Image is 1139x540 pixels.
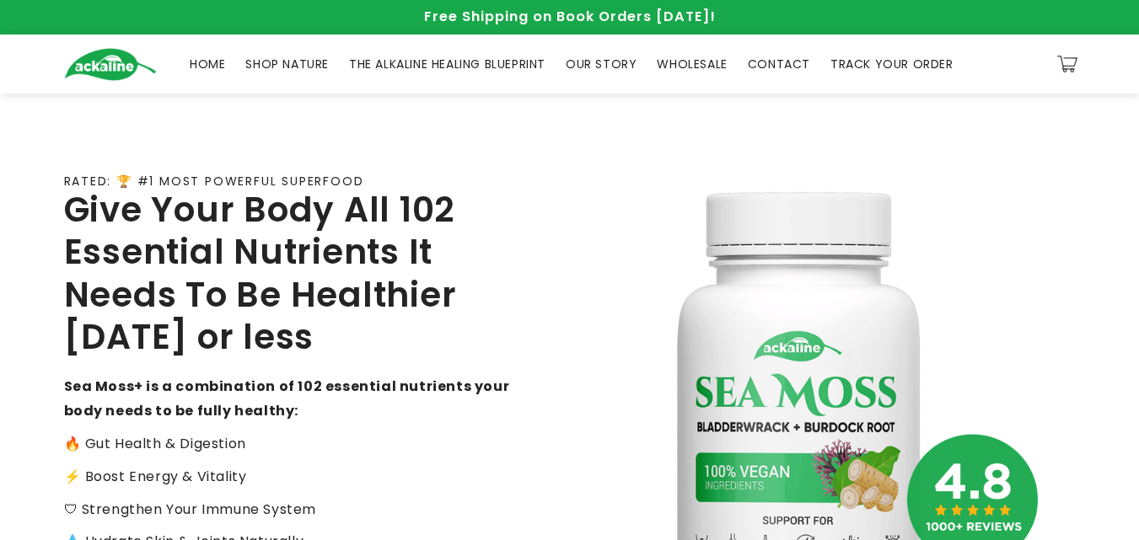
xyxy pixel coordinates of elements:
p: 🛡 Strengthen Your Immune System [64,498,511,522]
img: Ackaline [64,48,157,81]
h2: Give Your Body All 102 Essential Nutrients It Needs To Be Healthier [DATE] or less [64,189,511,359]
a: OUR STORY [556,46,647,82]
span: OUR STORY [566,56,637,72]
a: CONTACT [738,46,820,82]
p: ⚡️ Boost Energy & Vitality [64,465,511,489]
span: SHOP NATURE [245,56,329,72]
a: HOME [180,46,235,82]
span: THE ALKALINE HEALING BLUEPRINT [349,56,545,72]
span: Free Shipping on Book Orders [DATE]! [424,7,716,26]
p: 🔥 Gut Health & Digestion [64,432,511,457]
p: RATED: 🏆 #1 MOST POWERFUL SUPERFOOD [64,174,364,189]
span: CONTACT [748,56,810,72]
a: THE ALKALINE HEALING BLUEPRINT [339,46,556,82]
a: SHOP NATURE [235,46,339,82]
a: TRACK YOUR ORDER [820,46,964,82]
strong: Sea Moss+ is a combination of 102 essential nutrients your body needs to be fully healthy: [64,377,510,420]
a: WHOLESALE [647,46,737,82]
span: WHOLESALE [657,56,727,72]
span: HOME [190,56,225,72]
span: TRACK YOUR ORDER [830,56,954,72]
